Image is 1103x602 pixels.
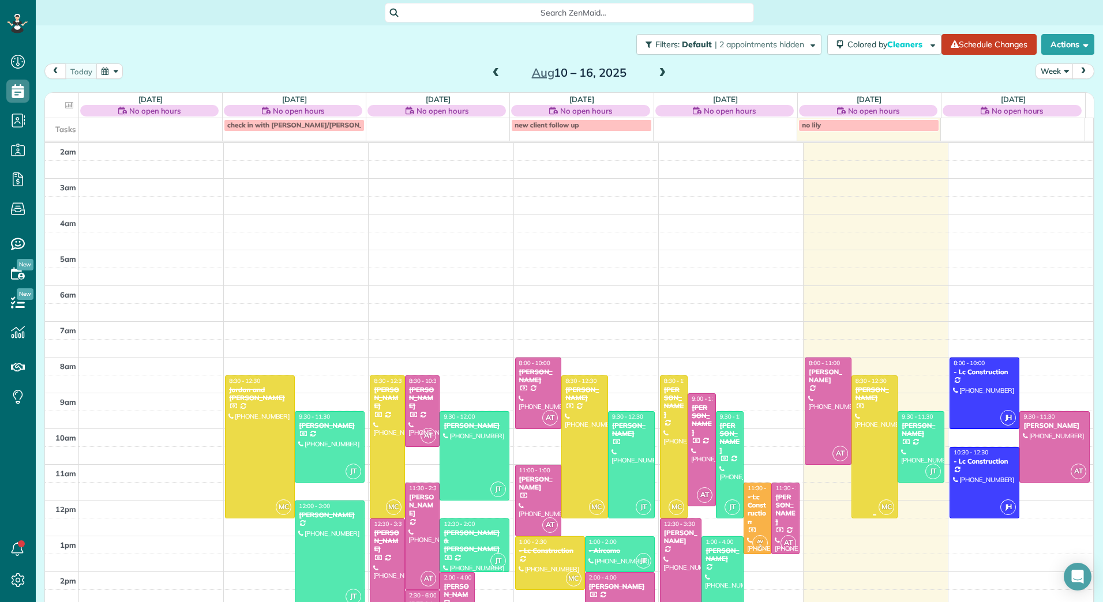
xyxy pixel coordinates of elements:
[827,34,941,55] button: Colored byCleaners
[664,520,695,528] span: 12:30 - 3:30
[589,538,617,545] span: 1:00 - 2:00
[60,254,76,264] span: 5am
[60,290,76,299] span: 6am
[664,377,695,385] span: 8:30 - 12:30
[228,386,291,402] div: Jordan and [PERSON_NAME]
[55,433,76,442] span: 10am
[655,39,680,50] span: Filters:
[713,95,738,104] a: [DATE]
[747,493,768,526] div: - Lc Construction
[697,487,712,503] span: AT
[669,499,684,515] span: MC
[55,469,76,478] span: 11am
[60,183,76,192] span: 3am
[519,359,550,367] span: 8:00 - 10:00
[408,386,437,411] div: [PERSON_NAME]
[519,538,547,545] span: 1:00 - 2:30
[443,422,506,430] div: [PERSON_NAME]
[1001,95,1026,104] a: [DATE]
[636,34,821,55] button: Filters: Default | 2 appointments hidden
[60,219,76,228] span: 4am
[298,422,361,430] div: [PERSON_NAME]
[443,529,506,554] div: [PERSON_NAME] & [PERSON_NAME]
[1036,63,1074,79] button: Week
[298,511,361,519] div: [PERSON_NAME]
[588,582,651,590] div: [PERSON_NAME]
[611,422,651,438] div: [PERSON_NAME]
[229,377,260,385] span: 8:30 - 12:30
[227,121,385,129] span: check in with [PERSON_NAME]/[PERSON_NAME]
[1064,563,1091,590] div: Open Intercom Messenger
[490,481,506,497] span: JT
[682,39,712,50] span: Default
[1000,410,1016,426] span: JH
[802,121,821,129] span: no lily
[691,404,712,437] div: [PERSON_NAME]
[519,547,581,555] div: - Lc Construction
[273,105,325,116] span: No open hours
[299,502,330,510] span: 12:00 - 3:00
[276,499,291,515] span: MC
[753,541,767,552] small: 2
[17,259,33,270] span: New
[421,571,436,586] span: AT
[1041,34,1094,55] button: Actions
[706,538,733,545] span: 1:00 - 4:00
[566,571,581,586] span: MC
[409,592,437,599] span: 2:30 - 6:00
[589,499,605,515] span: MC
[855,386,895,402] div: [PERSON_NAME]
[17,288,33,300] span: New
[426,95,451,104] a: [DATE]
[374,520,405,528] span: 12:30 - 3:30
[490,553,506,569] span: JT
[444,520,475,528] span: 12:30 - 2:00
[374,377,405,385] span: 8:30 - 12:30
[775,493,796,526] div: [PERSON_NAME]
[409,377,440,385] span: 8:30 - 10:30
[901,422,941,438] div: [PERSON_NAME]
[65,63,97,79] button: today
[1072,63,1094,79] button: next
[60,540,76,550] span: 1pm
[715,39,804,50] span: | 2 appointments hidden
[519,475,558,492] div: [PERSON_NAME]
[719,422,740,455] div: [PERSON_NAME]
[560,105,612,116] span: No open hours
[725,499,740,515] span: JT
[299,413,330,420] span: 9:30 - 11:30
[1071,464,1086,479] span: AT
[444,413,475,420] span: 9:30 - 12:00
[55,505,76,514] span: 12pm
[992,105,1044,116] span: No open hours
[857,95,881,104] a: [DATE]
[60,397,76,407] span: 9am
[847,39,926,50] span: Colored by
[346,464,361,479] span: JT
[373,386,402,411] div: [PERSON_NAME]
[565,386,605,402] div: [PERSON_NAME]
[1023,422,1086,430] div: [PERSON_NAME]
[663,529,699,545] div: [PERSON_NAME]
[781,535,796,551] span: AT
[705,547,740,563] div: [PERSON_NAME]
[507,66,651,79] h2: 10 – 16, 2025
[589,574,617,581] span: 2:00 - 4:00
[519,466,550,474] span: 11:00 - 1:00
[417,105,468,116] span: No open hours
[542,517,558,533] span: AT
[757,538,763,544] span: AV
[421,428,436,443] span: AT
[636,553,651,569] span: JT
[386,499,402,515] span: MC
[532,65,554,80] span: Aug
[941,34,1037,55] a: Schedule Changes
[748,484,779,492] span: 11:30 - 1:30
[519,368,558,385] div: [PERSON_NAME]
[775,484,806,492] span: 11:30 - 1:30
[373,529,402,554] div: [PERSON_NAME]
[809,359,840,367] span: 8:00 - 11:00
[954,449,988,456] span: 10:30 - 12:30
[636,499,651,515] span: JT
[720,413,751,420] span: 9:30 - 12:30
